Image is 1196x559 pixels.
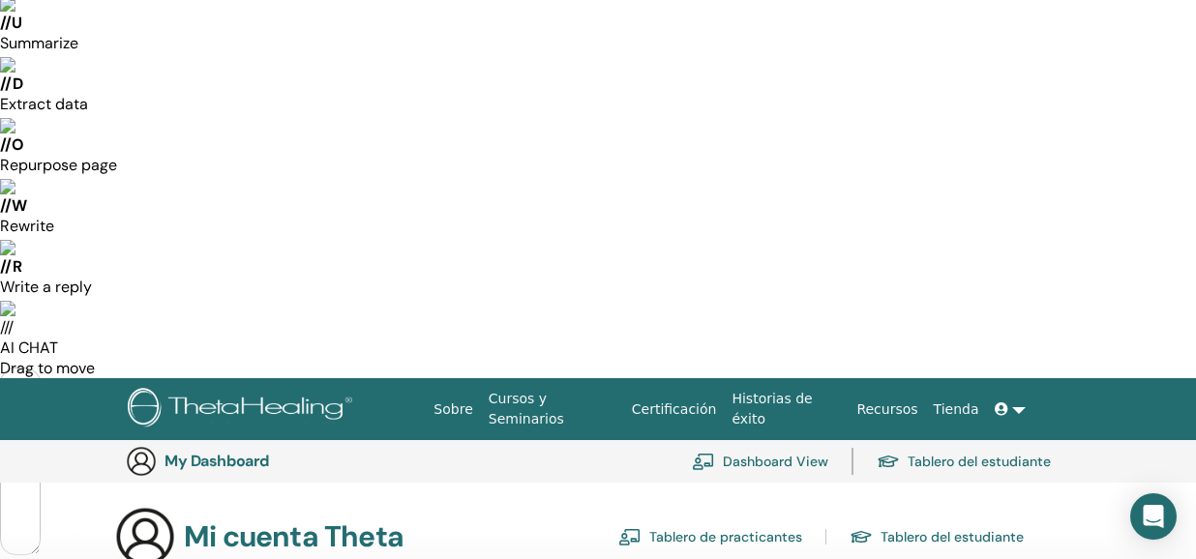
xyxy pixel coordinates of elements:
img: chalkboard-teacher.svg [618,528,642,545]
a: Dashboard View [692,440,828,483]
a: Sobre [426,392,480,427]
a: Recursos [849,392,925,427]
img: logo.png [128,388,359,431]
img: graduation-cap.svg [850,529,873,545]
a: Cursos y Seminarios [481,381,624,437]
a: Tablero de practicantes [618,521,802,552]
img: chalkboard-teacher.svg [692,453,715,470]
a: Tablero del estudiante [877,440,1051,483]
h3: My Dashboard [164,452,358,470]
h3: Mi cuenta Theta [184,519,404,554]
img: generic-user-icon.jpg [126,446,157,477]
a: Tienda [926,392,987,427]
a: Historias de éxito [724,381,849,437]
img: graduation-cap.svg [877,454,900,470]
a: Tablero del estudiante [850,521,1024,552]
div: Open Intercom Messenger [1130,493,1177,540]
a: Certificación [624,392,725,427]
